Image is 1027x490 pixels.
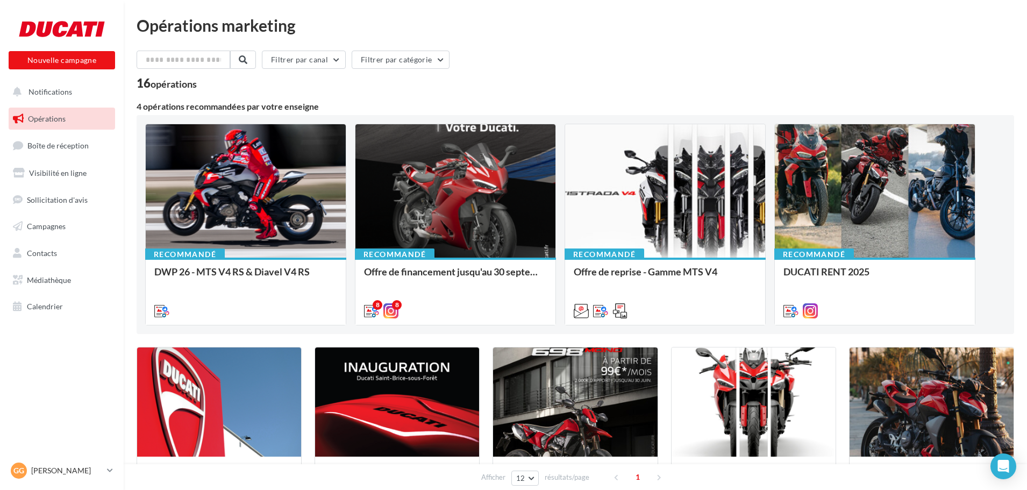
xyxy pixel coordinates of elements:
[137,17,1014,33] div: Opérations marketing
[6,108,117,130] a: Opérations
[6,189,117,211] a: Sollicitation d'avis
[9,51,115,69] button: Nouvelle campagne
[27,275,71,285] span: Médiathèque
[629,468,646,486] span: 1
[6,242,117,265] a: Contacts
[574,266,757,288] div: Offre de reprise - Gamme MTS V4
[137,77,197,89] div: 16
[511,471,539,486] button: 12
[27,302,63,311] span: Calendrier
[364,266,547,288] div: Offre de financement jusqu'au 30 septembre
[6,81,113,103] button: Notifications
[355,248,434,260] div: Recommandé
[6,215,117,238] a: Campagnes
[262,51,346,69] button: Filtrer par canal
[6,295,117,318] a: Calendrier
[6,162,117,184] a: Visibilité en ligne
[28,114,66,123] span: Opérations
[373,300,382,310] div: 8
[774,248,854,260] div: Recommandé
[27,248,57,258] span: Contacts
[145,248,225,260] div: Recommandé
[516,474,525,482] span: 12
[783,266,966,288] div: DUCATI RENT 2025
[565,248,644,260] div: Recommandé
[392,300,402,310] div: 8
[28,87,72,96] span: Notifications
[13,465,24,476] span: Gg
[151,79,197,89] div: opérations
[27,141,89,150] span: Boîte de réception
[29,168,87,177] span: Visibilité en ligne
[154,266,337,288] div: DWP 26 - MTS V4 RS & Diavel V4 RS
[481,472,505,482] span: Afficher
[990,453,1016,479] div: Open Intercom Messenger
[27,222,66,231] span: Campagnes
[9,460,115,481] a: Gg [PERSON_NAME]
[6,269,117,292] a: Médiathèque
[352,51,450,69] button: Filtrer par catégorie
[137,102,1014,111] div: 4 opérations recommandées par votre enseigne
[31,465,103,476] p: [PERSON_NAME]
[545,472,589,482] span: résultats/page
[27,195,88,204] span: Sollicitation d'avis
[6,134,117,157] a: Boîte de réception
